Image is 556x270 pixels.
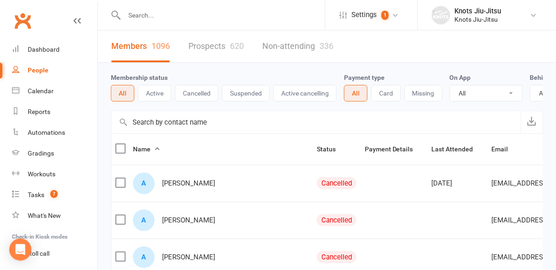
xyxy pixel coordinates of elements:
div: Automations [28,129,65,136]
div: [DATE] [432,180,483,187]
button: Email [492,144,519,155]
div: Tasks [28,191,44,198]
div: Gradings [28,150,54,157]
div: Reports [28,108,50,115]
div: 620 [230,41,244,51]
span: [PERSON_NAME] [162,216,215,224]
span: 7 [50,190,58,198]
button: Payment Details [365,144,423,155]
a: Members1096 [111,30,170,62]
div: Cancelled [317,251,357,263]
span: Settings [351,5,377,25]
button: Name [133,144,161,155]
button: All [111,85,134,102]
span: Status [317,145,346,153]
button: Cancelled [175,85,218,102]
div: 1096 [151,41,170,51]
button: Status [317,144,346,155]
div: 336 [320,41,333,51]
div: Aaron [133,210,155,231]
a: Dashboard [12,39,97,60]
a: Non-attending336 [262,30,333,62]
a: Automations [12,122,97,143]
a: Tasks 7 [12,185,97,205]
a: Clubworx [11,9,34,32]
div: Dashboard [28,46,60,53]
a: People [12,60,97,81]
button: Active [138,85,171,102]
img: thumb_image1637287962.png [432,6,450,24]
span: Last Attended [432,145,483,153]
a: Gradings [12,143,97,164]
div: Open Intercom Messenger [9,239,31,261]
div: Roll call [28,250,49,257]
span: [PERSON_NAME] [162,253,215,261]
label: Payment type [344,74,385,81]
div: Aaron [133,173,155,194]
div: Calendar [28,87,54,95]
span: Name [133,145,161,153]
div: Knots Jiu-Jitsu [455,15,502,24]
span: Payment Details [365,145,423,153]
input: Search by contact name [111,111,521,133]
span: Email [492,145,519,153]
button: Active cancelling [273,85,337,102]
button: Missing [405,85,442,102]
a: Roll call [12,243,97,264]
button: Suspended [222,85,270,102]
span: 1 [381,11,389,20]
div: Workouts [28,170,55,178]
div: Abdelber [133,246,155,268]
a: What's New [12,205,97,226]
button: Last Attended [432,144,483,155]
div: What's New [28,212,61,219]
label: Membership status [111,74,168,81]
input: Search... [121,9,325,22]
button: All [344,85,368,102]
div: Cancelled [317,214,357,226]
div: People [28,66,48,74]
a: Calendar [12,81,97,102]
a: Prospects620 [188,30,244,62]
div: Cancelled [317,177,357,189]
a: Workouts [12,164,97,185]
span: [PERSON_NAME] [162,180,215,187]
button: Card [371,85,401,102]
div: Knots Jiu-Jitsu [455,7,502,15]
a: Reports [12,102,97,122]
label: On App [450,74,471,81]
